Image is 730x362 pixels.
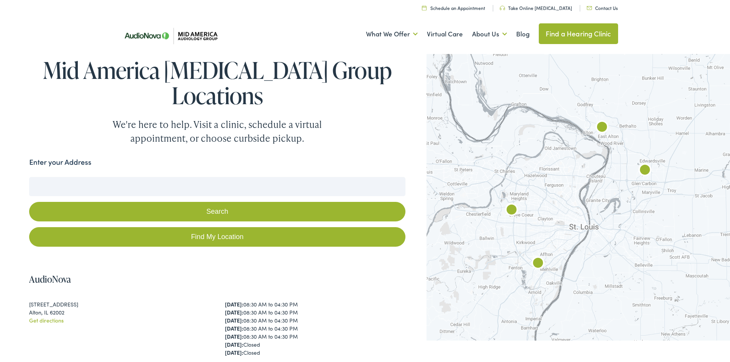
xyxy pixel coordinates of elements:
a: Find My Location [29,227,405,247]
a: Virtual Care [427,20,463,48]
a: Schedule an Appointment [422,5,485,11]
a: Take Online [MEDICAL_DATA] [500,5,572,11]
a: About Us [472,20,507,48]
a: What We Offer [366,20,418,48]
div: AudioNova [529,255,547,273]
div: AudioNova [502,201,521,220]
button: Search [29,202,405,221]
strong: [DATE]: [225,333,243,340]
img: utility icon [500,6,505,10]
div: We're here to help. Visit a clinic, schedule a virtual appointment, or choose curbside pickup. [95,118,340,145]
label: Enter your Address [29,157,91,168]
h1: Mid America [MEDICAL_DATA] Group Locations [29,57,405,108]
img: utility icon [422,5,427,10]
button: Search [428,173,437,182]
div: [STREET_ADDRESS] [29,300,210,308]
strong: [DATE]: [225,316,243,324]
input: Enter your address or zip code [29,177,405,196]
a: Find a Hearing Clinic [539,23,618,44]
div: 08:30 AM to 04:30 PM 08:30 AM to 04:30 PM 08:30 AM to 04:30 PM 08:30 AM to 04:30 PM 08:30 AM to 0... [225,300,405,357]
a: Contact Us [587,5,618,11]
img: utility icon [587,6,592,10]
strong: [DATE]: [225,300,243,308]
a: Get directions [29,316,64,324]
div: Alton, IL 62002 [29,308,210,316]
strong: [DATE]: [225,341,243,348]
strong: [DATE]: [225,349,243,356]
div: AudioNova [593,119,611,137]
strong: [DATE]: [225,324,243,332]
a: Blog [516,20,530,48]
div: AudioNova [636,162,654,180]
a: AudioNova [29,273,71,285]
strong: [DATE]: [225,308,243,316]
